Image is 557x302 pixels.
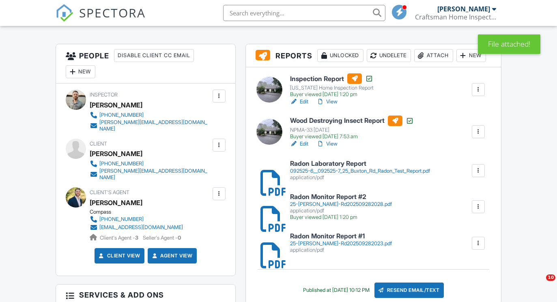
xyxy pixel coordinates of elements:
a: Radon Laboratory Report 092525-6__092525-7_25_Buxton_Rd_Radon_Test_Report.pdf application/pdf [290,160,430,181]
span: SPECTORA [79,4,146,21]
a: View [316,98,338,106]
div: [PERSON_NAME] [90,99,142,111]
a: Inspection Report [US_STATE] Home Inspection Report Buyer viewed [DATE] 1:20 pm [290,73,374,98]
div: [PERSON_NAME][EMAIL_ADDRESS][DOMAIN_NAME] [99,119,211,132]
span: Client's Agent [90,189,129,195]
div: [US_STATE] Home Inspection Report [290,85,374,91]
h6: Radon Laboratory Report [290,160,430,167]
a: Edit [290,140,308,148]
div: application/pdf [290,208,392,214]
a: Edit [290,98,308,106]
div: 25-[PERSON_NAME]-Rd202509282028.pdf [290,201,392,208]
div: [EMAIL_ADDRESS][DOMAIN_NAME] [99,224,183,231]
input: Search everything... [223,5,385,21]
span: 10 [546,274,555,281]
div: Buyer viewed [DATE] 1:20 pm [290,214,392,221]
div: [PHONE_NUMBER] [99,216,144,223]
a: Client View [97,252,140,260]
div: [PHONE_NUMBER] [99,161,144,167]
img: The Best Home Inspection Software - Spectora [56,4,73,22]
a: [EMAIL_ADDRESS][DOMAIN_NAME] [90,223,183,231]
div: NPMA-33 [DATE] [290,127,414,133]
div: New [66,65,95,78]
a: [PERSON_NAME][EMAIL_ADDRESS][DOMAIN_NAME] [90,168,211,181]
div: [PERSON_NAME][EMAIL_ADDRESS][DOMAIN_NAME] [99,168,211,181]
div: 092525-6__092525-7_25_Buxton_Rd_Radon_Test_Report.pdf [290,168,430,174]
div: File attached! [478,34,540,54]
div: Unlocked [317,49,363,62]
h6: Inspection Report [290,73,374,84]
h6: Radon Monitor Report #1 [290,233,392,240]
h3: People [56,44,235,84]
div: [PERSON_NAME] [90,148,142,160]
div: Resend Email/Text [374,283,444,298]
div: Craftsman Home Inspection Services LLC [415,13,496,21]
div: Buyer viewed [DATE] 1:20 pm [290,91,374,98]
strong: 3 [135,235,138,241]
div: Published at [DATE] 10:12 PM [303,287,370,293]
a: SPECTORA [56,11,146,28]
span: Client's Agent - [100,235,140,241]
a: View [316,140,338,148]
strong: 0 [178,235,181,241]
div: Disable Client CC Email [114,49,194,62]
iframe: Intercom live chat [529,274,549,294]
div: Buyer viewed [DATE] 7:53 am [290,133,414,140]
div: application/pdf [290,247,392,253]
a: Agent View [151,252,192,260]
span: Client [90,141,107,147]
a: [PHONE_NUMBER] [90,160,211,168]
h6: Wood Destroying Insect Report [290,116,414,126]
div: [PERSON_NAME] [437,5,490,13]
div: [PHONE_NUMBER] [99,112,144,118]
a: [PERSON_NAME][EMAIL_ADDRESS][DOMAIN_NAME] [90,119,211,132]
a: Wood Destroying Insect Report NPMA-33 [DATE] Buyer viewed [DATE] 7:53 am [290,116,414,140]
h6: Radon Monitor Report #2 [290,193,392,201]
span: Seller's Agent - [143,235,181,241]
span: Inspector [90,92,118,98]
a: [PHONE_NUMBER] [90,215,183,223]
h3: Reports [246,44,501,67]
div: application/pdf [290,174,430,181]
div: New [456,49,486,62]
div: Undelete [367,49,411,62]
a: [PERSON_NAME] [90,197,142,209]
div: 25-[PERSON_NAME]-Rd202509282023.pdf [290,240,392,247]
div: Compass [90,209,189,215]
a: Radon Monitor Report #2 25-[PERSON_NAME]-Rd202509282028.pdf application/pdf Buyer viewed [DATE] 1... [290,193,392,221]
div: Attach [414,49,453,62]
a: Radon Monitor Report #1 25-[PERSON_NAME]-Rd202509282023.pdf application/pdf [290,233,392,253]
a: [PHONE_NUMBER] [90,111,211,119]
